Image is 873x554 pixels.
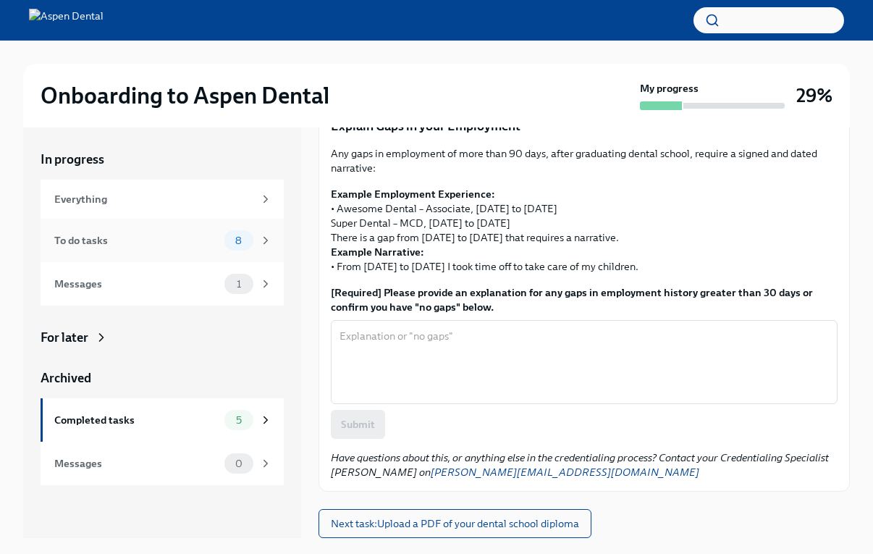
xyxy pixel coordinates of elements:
label: [Required] Please provide an explanation for any gaps in employment history greater than 30 days ... [331,285,838,314]
em: Have questions about this, or anything else in the credentialing process? Contact your Credential... [331,451,829,479]
a: In progress [41,151,284,168]
a: [PERSON_NAME][EMAIL_ADDRESS][DOMAIN_NAME] [431,466,699,479]
span: 0 [227,458,251,469]
p: • Awesome Dental – Associate, [DATE] to [DATE] Super Dental – MCD, [DATE] to [DATE] There is a ga... [331,187,838,274]
p: Any gaps in employment of more than 90 days, after graduating dental school, require a signed and... [331,146,838,175]
strong: Example Narrative: [331,245,424,259]
span: 8 [227,235,250,246]
div: For later [41,329,88,346]
a: Completed tasks5 [41,398,284,442]
span: Next task : Upload a PDF of your dental school diploma [331,516,579,531]
a: Messages0 [41,442,284,485]
button: Next task:Upload a PDF of your dental school diploma [319,509,591,538]
a: For later [41,329,284,346]
a: Archived [41,369,284,387]
div: Messages [54,456,219,471]
div: Messages [54,276,219,292]
div: Everything [54,191,253,207]
h3: 29% [796,83,832,109]
img: Aspen Dental [29,9,104,32]
a: Messages1 [41,262,284,306]
div: Completed tasks [54,412,219,428]
span: 5 [227,415,250,426]
strong: Example Employment Experience: [331,188,495,201]
span: 1 [228,279,250,290]
a: To do tasks8 [41,219,284,262]
a: Everything [41,180,284,219]
strong: My progress [640,81,699,96]
div: To do tasks [54,232,219,248]
h2: Onboarding to Aspen Dental [41,81,329,110]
